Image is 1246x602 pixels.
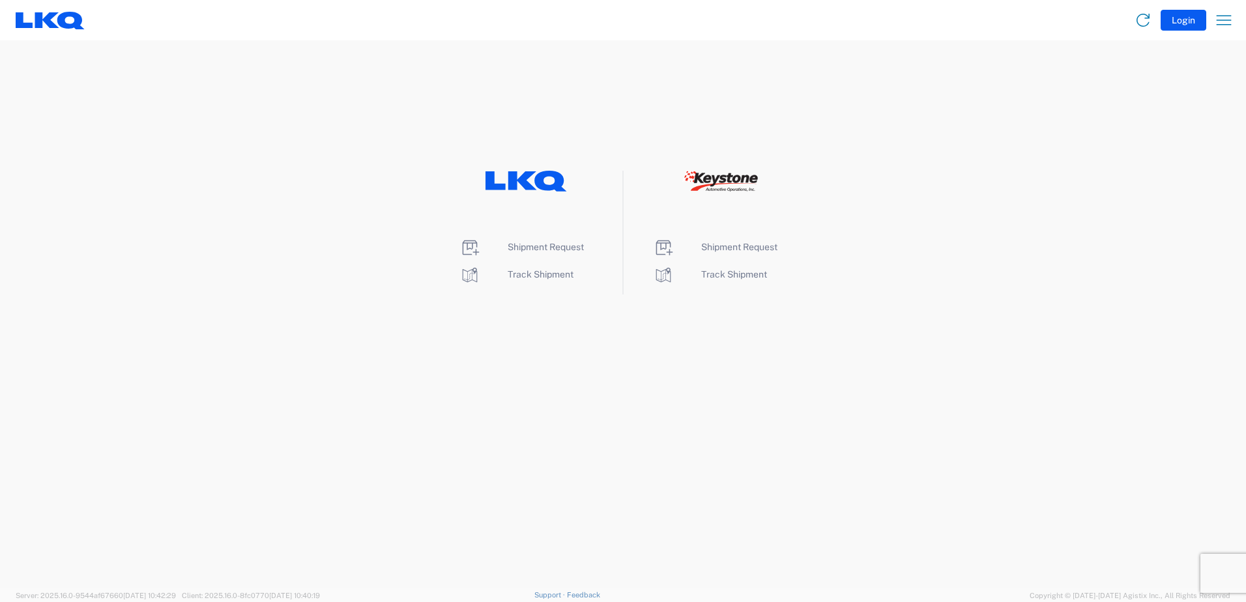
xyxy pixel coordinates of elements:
span: Track Shipment [701,269,767,279]
button: Login [1161,10,1206,31]
span: Client: 2025.16.0-8fc0770 [182,592,320,599]
span: [DATE] 10:42:29 [123,592,176,599]
a: Feedback [567,591,600,599]
a: Track Shipment [459,269,573,279]
span: Server: 2025.16.0-9544af67660 [16,592,176,599]
span: Copyright © [DATE]-[DATE] Agistix Inc., All Rights Reserved [1030,590,1230,601]
a: Track Shipment [653,269,767,279]
span: Shipment Request [701,242,777,252]
span: Shipment Request [508,242,584,252]
a: Support [534,591,567,599]
span: [DATE] 10:40:19 [269,592,320,599]
span: Track Shipment [508,269,573,279]
a: Shipment Request [459,242,584,252]
a: Shipment Request [653,242,777,252]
